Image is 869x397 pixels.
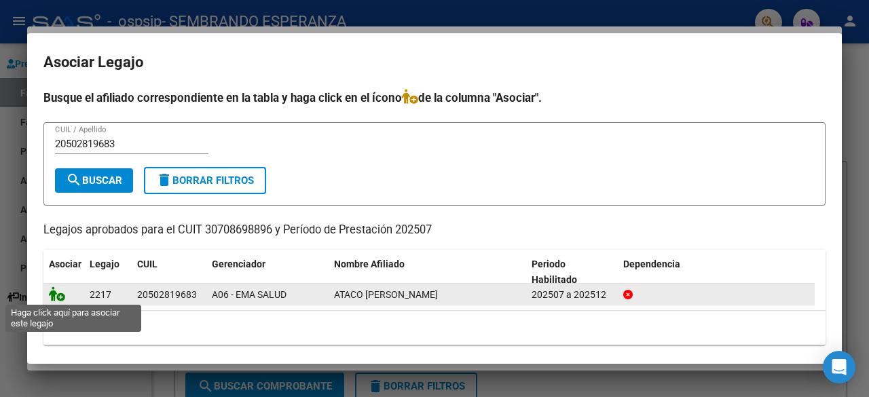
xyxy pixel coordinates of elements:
[532,287,612,303] div: 202507 a 202512
[334,289,438,300] span: ATACO SANCHEZ SAMUEL
[49,259,81,269] span: Asociar
[55,168,133,193] button: Buscar
[329,250,526,295] datatable-header-cell: Nombre Afiliado
[137,259,158,269] span: CUIL
[623,259,680,269] span: Dependencia
[90,259,119,269] span: Legajo
[43,89,826,107] h4: Busque el afiliado correspondiente en la tabla y haga click en el ícono de la columna "Asociar".
[43,50,826,75] h2: Asociar Legajo
[43,311,826,345] div: 1 registros
[43,222,826,239] p: Legajos aprobados para el CUIT 30708698896 y Período de Prestación 202507
[43,250,84,295] datatable-header-cell: Asociar
[334,259,405,269] span: Nombre Afiliado
[212,289,286,300] span: A06 - EMA SALUD
[823,351,855,383] div: Open Intercom Messenger
[90,289,111,300] span: 2217
[66,172,82,188] mat-icon: search
[526,250,618,295] datatable-header-cell: Periodo Habilitado
[132,250,206,295] datatable-header-cell: CUIL
[144,167,266,194] button: Borrar Filtros
[618,250,815,295] datatable-header-cell: Dependencia
[156,174,254,187] span: Borrar Filtros
[156,172,172,188] mat-icon: delete
[212,259,265,269] span: Gerenciador
[84,250,132,295] datatable-header-cell: Legajo
[66,174,122,187] span: Buscar
[532,259,577,285] span: Periodo Habilitado
[137,287,197,303] div: 20502819683
[206,250,329,295] datatable-header-cell: Gerenciador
